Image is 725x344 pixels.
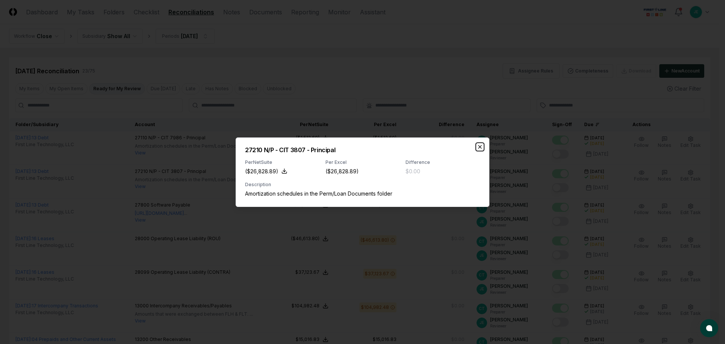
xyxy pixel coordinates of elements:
div: $0.00 [406,167,420,175]
div: ($26,828.89) [325,167,359,175]
div: Difference [406,159,480,166]
p: Amortization schedules in the Perm/Loan Documents folder [245,190,480,197]
button: ($26,828.89) [245,167,287,175]
div: ($26,828.89) [245,167,278,175]
div: Per Excel [325,159,400,166]
div: Per NetSuite [245,159,319,166]
h2: 27210 N/P - CIT 3807 - Principal [245,147,480,153]
div: Description [245,181,480,188]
